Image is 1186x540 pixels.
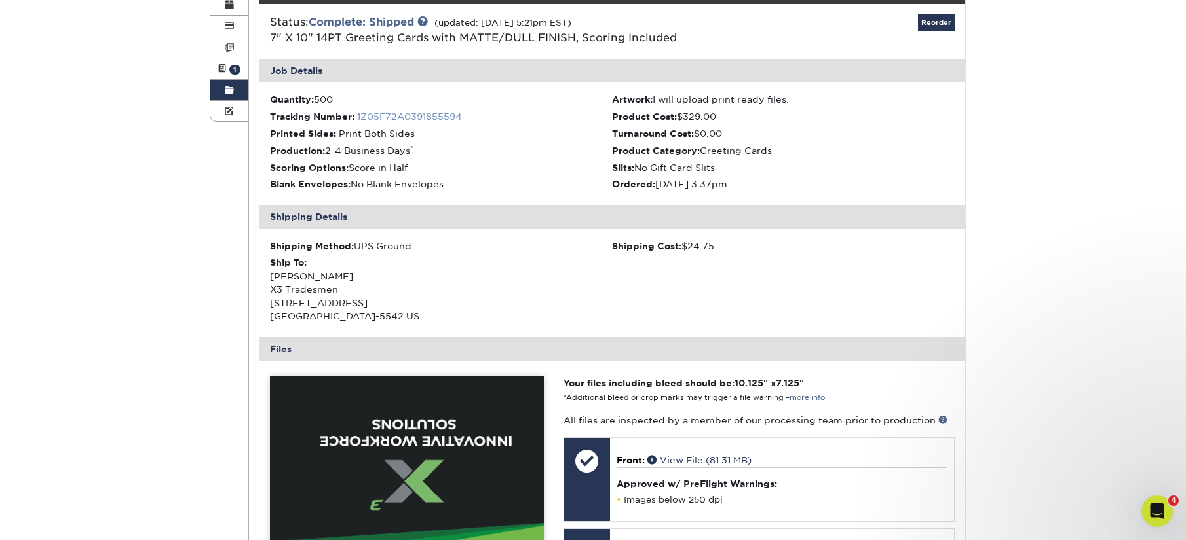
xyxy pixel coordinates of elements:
[270,31,677,44] span: 7" X 10" 14PT Greeting Cards with MATTE/DULL FINISH, Scoring Included
[617,478,947,489] h4: Approved w/ PreFlight Warnings:
[918,14,955,31] a: Reorder
[270,241,354,251] strong: Shipping Method:
[612,128,694,139] strong: Turnaround Cost:
[270,145,325,156] strong: Production:
[210,58,248,79] a: 1
[776,378,799,388] span: 7.125
[612,241,681,251] strong: Shipping Cost:
[612,145,700,156] strong: Product Category:
[612,240,955,253] div: $24.75
[270,93,613,106] li: 500
[270,162,349,173] strong: Scoring Options:
[612,177,955,190] li: [DATE] 3:37pm
[270,256,613,323] div: [PERSON_NAME] X3 Tradesmen [STREET_ADDRESS] [GEOGRAPHIC_DATA]-5542 US
[259,337,966,361] div: Files
[647,455,752,465] a: View File (81.31 MB)
[339,128,415,139] span: Print Both Sides
[612,110,955,123] li: $329.00
[259,205,966,228] div: Shipping Details
[270,240,613,253] div: UPS Ground
[1141,495,1173,527] iframe: Intercom live chat
[612,94,653,105] strong: Artwork:
[617,494,947,505] li: Images below 250 dpi
[612,111,677,122] strong: Product Cost:
[612,161,955,174] li: No Gift Card Slits
[434,18,571,27] small: (updated: [DATE] 5:21pm EST)
[229,65,240,75] span: 1
[270,144,613,157] li: 2-4 Business Days
[564,414,955,427] p: All files are inspected by a member of our processing team prior to production.
[270,111,354,122] strong: Tracking Number:
[357,111,462,122] a: 1Z05F72A0391855594
[1168,495,1179,506] span: 4
[259,59,966,82] div: Job Details
[270,128,336,139] strong: Printed Sides:
[564,393,825,402] small: *Additional bleed or crop marks may trigger a file warning –
[270,257,307,268] strong: Ship To:
[612,127,955,140] li: $0.00
[612,93,955,106] li: I will upload print ready files.
[612,179,655,189] strong: Ordered:
[564,378,804,388] strong: Your files including bleed should be: " x "
[270,179,351,189] strong: Blank Envelopes:
[309,16,414,28] a: Complete: Shipped
[735,378,763,388] span: 10.125
[612,144,955,157] li: Greeting Cards
[617,455,645,465] span: Front:
[612,162,634,173] strong: Slits:
[270,177,613,190] li: No Blank Envelopes
[260,14,730,46] div: Status:
[270,94,314,105] strong: Quantity:
[790,393,825,402] a: more info
[270,161,613,174] li: Score in Half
